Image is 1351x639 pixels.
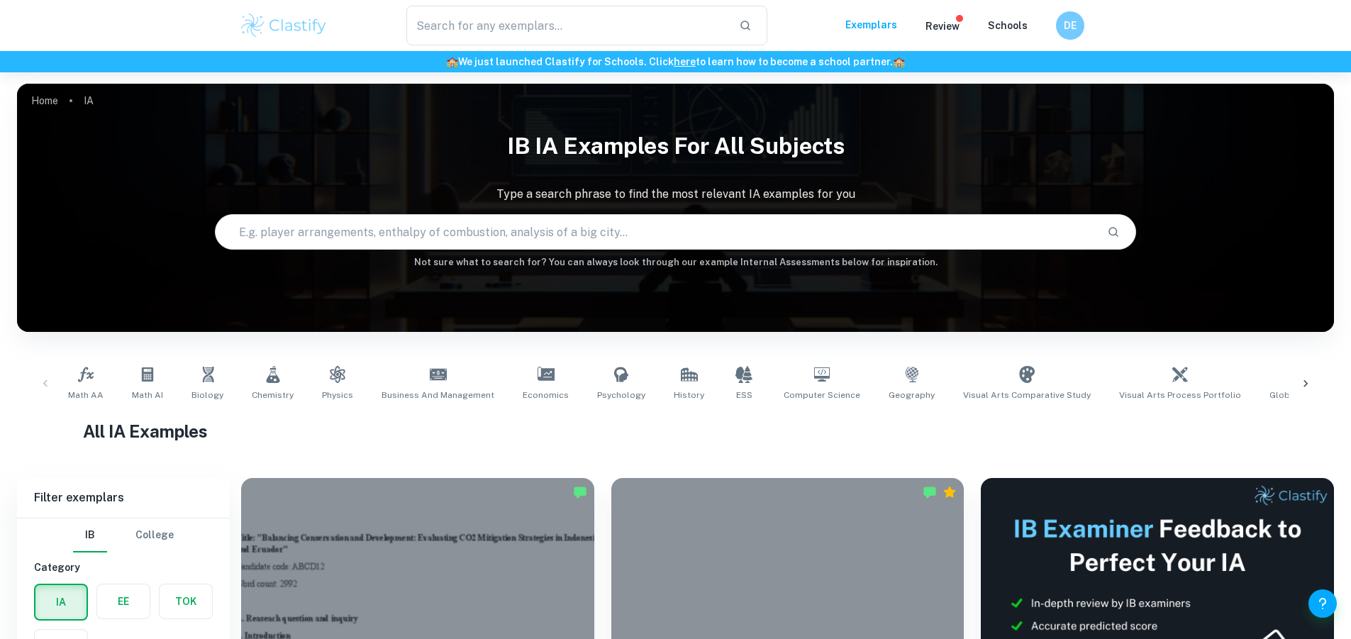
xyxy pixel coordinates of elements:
img: Marked [573,485,587,499]
div: Premium [943,485,957,499]
button: EE [97,584,150,618]
h6: DE [1062,18,1078,33]
h6: We just launched Clastify for Schools. Click to learn how to become a school partner. [3,54,1348,70]
span: Geography [889,389,935,401]
h6: Category [34,560,213,575]
span: Economics [523,389,569,401]
span: History [674,389,704,401]
span: Global Politics [1269,389,1331,401]
a: Home [31,91,58,111]
p: Exemplars [845,17,897,33]
img: Clastify logo [239,11,329,40]
span: Math AA [68,389,104,401]
span: Computer Science [784,389,860,401]
span: Math AI [132,389,163,401]
p: Type a search phrase to find the most relevant IA examples for you [17,186,1334,203]
p: Review [925,18,960,34]
h1: IB IA examples for all subjects [17,123,1334,169]
button: TOK [160,584,212,618]
span: 🏫 [893,56,905,67]
span: Business and Management [382,389,494,401]
h6: Not sure what to search for? You can always look through our example Internal Assessments below f... [17,255,1334,270]
span: ESS [736,389,752,401]
span: Chemistry [252,389,294,401]
span: Visual Arts Process Portfolio [1119,389,1241,401]
button: IA [35,585,87,619]
input: Search for any exemplars... [406,6,728,45]
button: DE [1056,11,1084,40]
input: E.g. player arrangements, enthalpy of combustion, analysis of a big city... [216,212,1096,252]
span: Physics [322,389,353,401]
h1: All IA Examples [83,418,1268,444]
span: Visual Arts Comparative Study [963,389,1091,401]
button: Help and Feedback [1308,589,1337,618]
img: Marked [923,485,937,499]
span: Psychology [597,389,645,401]
span: 🏫 [446,56,458,67]
p: IA [84,93,94,109]
a: Schools [988,20,1028,31]
span: Biology [191,389,223,401]
button: College [135,518,174,552]
button: Search [1101,220,1125,244]
button: IB [73,518,107,552]
div: Filter type choice [73,518,174,552]
a: here [674,56,696,67]
h6: Filter exemplars [17,478,230,518]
